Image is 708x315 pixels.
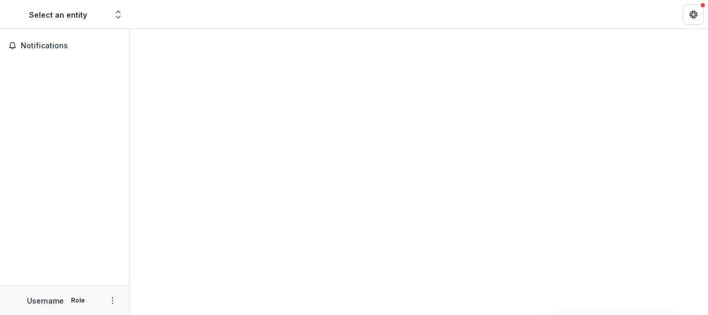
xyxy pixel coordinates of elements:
span: Notifications [21,42,121,50]
p: Role [68,296,88,305]
p: Username [27,295,64,306]
button: More [106,294,119,307]
button: Open entity switcher [111,4,125,25]
button: Notifications [4,37,125,54]
div: Select an entity [29,9,87,20]
button: Get Help [683,4,704,25]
